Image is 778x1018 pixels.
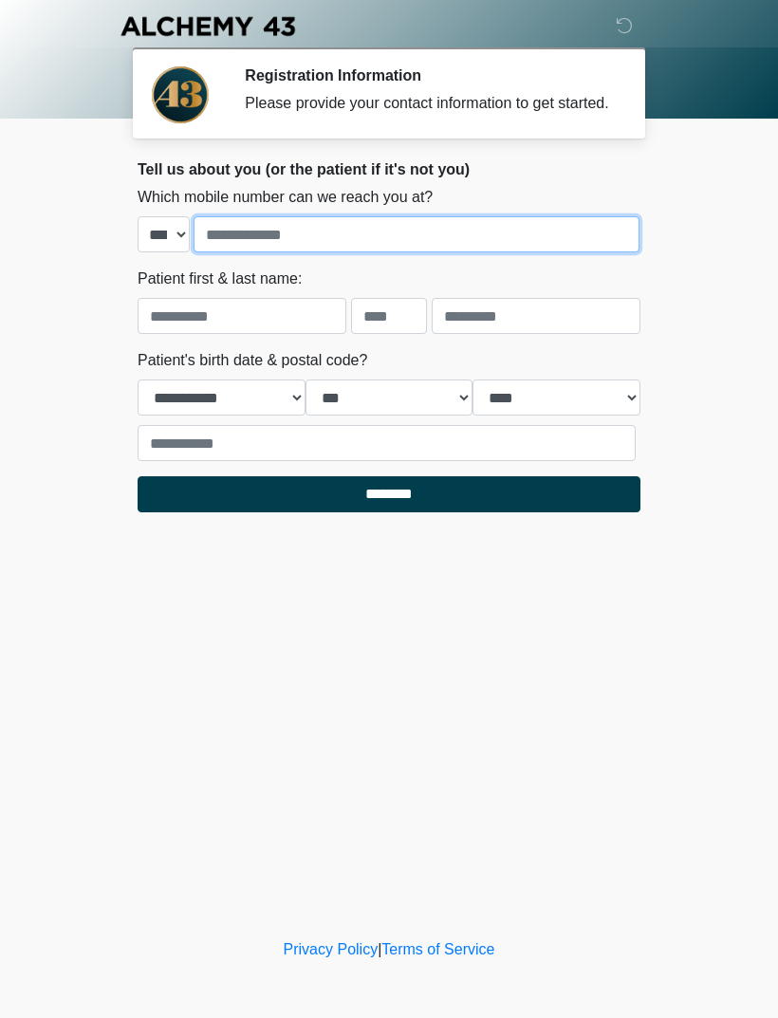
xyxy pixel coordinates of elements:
label: Patient's birth date & postal code? [138,349,367,372]
label: Patient first & last name: [138,268,302,290]
a: | [378,941,381,957]
img: Agent Avatar [152,66,209,123]
h2: Registration Information [245,66,612,84]
a: Terms of Service [381,941,494,957]
h2: Tell us about you (or the patient if it's not you) [138,160,640,178]
img: Alchemy 43 Logo [119,14,297,38]
label: Which mobile number can we reach you at? [138,186,433,209]
div: Please provide your contact information to get started. [245,92,612,115]
a: Privacy Policy [284,941,379,957]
